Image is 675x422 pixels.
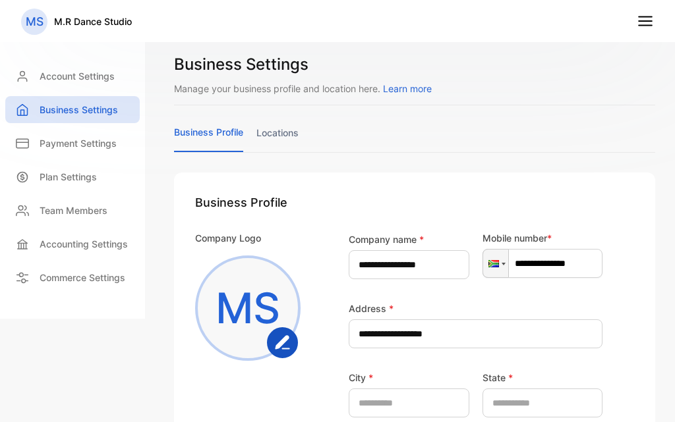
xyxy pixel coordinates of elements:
[40,103,118,117] p: Business Settings
[174,53,655,76] h1: Business Settings
[40,203,107,217] p: Team Members
[5,197,140,224] a: Team Members
[5,163,140,190] a: Plan Settings
[216,277,280,340] p: MS
[5,264,140,291] a: Commerce Settings
[174,82,655,95] p: Manage your business profile and location here.
[195,194,634,211] h1: Business Profile
[40,237,128,251] p: Accounting Settings
[349,371,373,384] label: City
[5,130,140,157] a: Payment Settings
[483,371,513,384] label: State
[483,231,603,245] p: Mobile number
[483,250,508,277] div: South Africa: + 27
[5,63,140,90] a: Account Settings
[5,96,140,123] a: Business Settings
[195,231,261,245] p: Company Logo
[174,125,243,152] a: business profile
[40,170,97,184] p: Plan Settings
[54,14,132,28] p: M.R Dance Studio
[5,230,140,257] a: Accounting Settings
[349,232,424,246] label: Company name
[40,271,125,284] p: Commerce Settings
[256,126,299,151] a: locations
[26,13,44,30] p: MS
[40,69,115,83] p: Account Settings
[349,302,394,315] label: Address
[383,83,432,94] span: Learn more
[40,136,117,150] p: Payment Settings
